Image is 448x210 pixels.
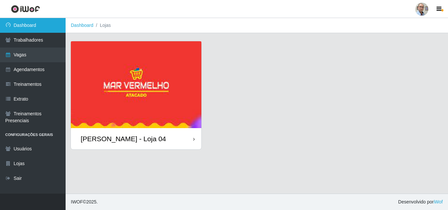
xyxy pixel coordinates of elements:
[81,135,166,143] div: [PERSON_NAME] - Loja 04
[71,23,93,28] a: Dashboard
[71,199,98,205] span: © 2025 .
[71,41,201,149] a: [PERSON_NAME] - Loja 04
[434,199,443,204] a: iWof
[11,5,40,13] img: CoreUI Logo
[71,199,83,204] span: IWOF
[93,22,111,29] li: Lojas
[71,41,201,128] img: cardImg
[398,199,443,205] span: Desenvolvido por
[66,18,448,33] nav: breadcrumb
